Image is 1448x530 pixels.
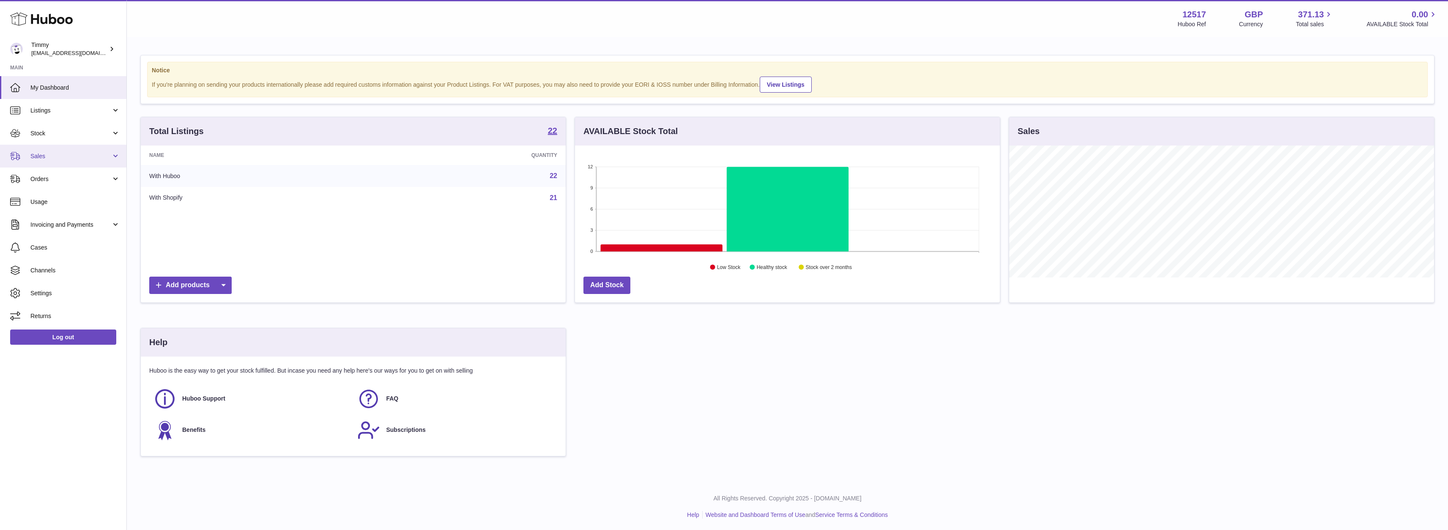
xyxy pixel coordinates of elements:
th: Quantity [370,146,566,165]
a: Add Stock [583,277,630,294]
span: Benefits [182,426,205,434]
td: With Huboo [141,165,370,187]
a: Add products [149,277,232,294]
a: 21 [550,194,557,201]
a: View Listings [760,77,812,93]
strong: 12517 [1182,9,1206,20]
span: FAQ [386,395,398,403]
h3: Total Listings [149,126,204,137]
span: Invoicing and Payments [30,221,111,229]
h3: Help [149,337,167,348]
a: Website and Dashboard Terms of Use [706,511,805,518]
div: Timmy [31,41,107,57]
a: Subscriptions [357,419,553,442]
text: Healthy stock [757,264,788,270]
span: Usage [30,198,120,206]
span: AVAILABLE Stock Total [1366,20,1438,28]
text: 12 [588,164,593,169]
img: internalAdmin-12517@internal.huboo.com [10,43,23,55]
span: [EMAIL_ADDRESS][DOMAIN_NAME] [31,49,124,56]
a: FAQ [357,387,553,410]
h3: Sales [1018,126,1040,137]
text: 3 [590,228,593,233]
a: 0.00 AVAILABLE Stock Total [1366,9,1438,28]
div: Currency [1239,20,1263,28]
div: Huboo Ref [1178,20,1206,28]
strong: GBP [1245,9,1263,20]
p: Huboo is the easy way to get your stock fulfilled. But incase you need any help here's our ways f... [149,367,557,375]
span: Subscriptions [386,426,425,434]
span: Listings [30,107,111,115]
a: 22 [550,172,557,179]
span: Total sales [1296,20,1333,28]
span: Settings [30,289,120,297]
text: 6 [590,206,593,211]
a: 22 [548,126,557,137]
a: Benefits [153,419,349,442]
span: Channels [30,266,120,275]
td: With Shopify [141,187,370,209]
p: All Rights Reserved. Copyright 2025 - [DOMAIN_NAME] [134,494,1441,503]
a: Log out [10,330,116,345]
span: My Dashboard [30,84,120,92]
h3: AVAILABLE Stock Total [583,126,678,137]
text: Low Stock [717,264,741,270]
a: 371.13 Total sales [1296,9,1333,28]
text: 9 [590,185,593,190]
span: Huboo Support [182,395,225,403]
span: Returns [30,312,120,320]
text: 0 [590,249,593,254]
a: Help [687,511,699,518]
span: Sales [30,152,111,160]
li: and [703,511,888,519]
span: Cases [30,244,120,252]
a: Service Terms & Conditions [815,511,888,518]
strong: 22 [548,126,557,135]
span: Stock [30,129,111,137]
span: 371.13 [1298,9,1324,20]
a: Huboo Support [153,387,349,410]
strong: Notice [152,66,1423,74]
span: 0.00 [1412,9,1428,20]
div: If you're planning on sending your products internationally please add required customs informati... [152,75,1423,93]
text: Stock over 2 months [806,264,852,270]
span: Orders [30,175,111,183]
th: Name [141,146,370,165]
